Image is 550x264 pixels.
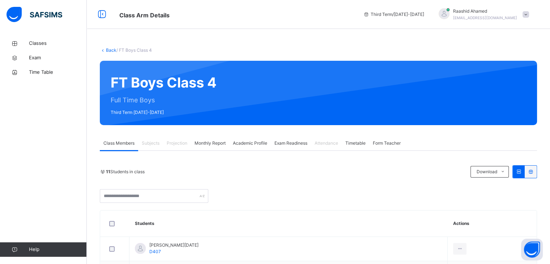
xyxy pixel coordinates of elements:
[448,210,537,237] th: Actions
[521,239,543,260] button: Open asap
[142,140,159,146] span: Subjects
[274,140,307,146] span: Exam Readiness
[453,16,517,20] span: [EMAIL_ADDRESS][DOMAIN_NAME]
[315,140,338,146] span: Attendance
[149,249,161,254] span: D407
[29,40,87,47] span: Classes
[29,69,87,76] span: Time Table
[149,242,199,248] span: [PERSON_NAME][DATE]
[7,7,62,22] img: safsims
[431,8,533,21] div: RaashidAhamed
[195,140,226,146] span: Monthly Report
[453,8,517,14] span: Raashid Ahamed
[119,12,170,19] span: Class Arm Details
[106,169,145,175] span: Students in class
[233,140,267,146] span: Academic Profile
[129,210,448,237] th: Students
[476,169,497,175] span: Download
[106,47,116,53] a: Back
[167,140,187,146] span: Projection
[373,140,401,146] span: Form Teacher
[106,169,110,174] b: 11
[103,140,135,146] span: Class Members
[29,246,86,253] span: Help
[29,54,87,61] span: Exam
[116,47,152,53] span: / FT Boys Class 4
[363,11,424,18] span: session/term information
[345,140,366,146] span: Timetable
